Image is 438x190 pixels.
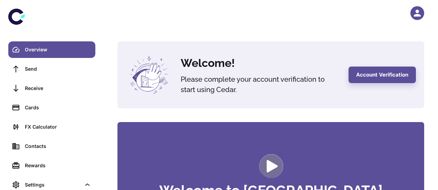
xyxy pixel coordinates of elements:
div: Contacts [25,142,91,150]
div: Receive [25,84,91,92]
h5: Please complete your account verification to start using Cedar. [181,74,340,95]
div: Cards [25,104,91,111]
h4: Welcome! [181,55,340,71]
a: Send [8,61,95,77]
div: Overview [25,46,91,53]
div: Send [25,65,91,73]
a: Receive [8,80,95,97]
button: Account Verification [349,67,416,83]
div: Rewards [25,162,91,169]
div: Settings [25,181,81,189]
a: Rewards [8,157,95,174]
a: FX Calculator [8,119,95,135]
div: FX Calculator [25,123,91,131]
a: Contacts [8,138,95,154]
a: Overview [8,41,95,58]
a: Cards [8,99,95,116]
